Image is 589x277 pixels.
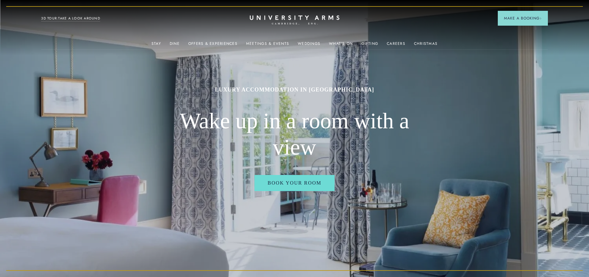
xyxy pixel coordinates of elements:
[498,11,548,26] button: Make a BookingArrow icon
[250,15,339,25] a: Home
[254,175,334,191] a: Book Your Room
[504,15,542,21] span: Make a Booking
[246,41,289,49] a: Meetings & Events
[41,16,100,21] a: 3D TOUR:TAKE A LOOK AROUND
[329,41,353,49] a: What's On
[188,41,237,49] a: Offers & Experiences
[171,86,418,93] h1: Luxury Accommodation in [GEOGRAPHIC_DATA]
[414,41,437,49] a: Christmas
[540,17,542,19] img: Arrow icon
[152,41,161,49] a: Stay
[361,41,378,49] a: Gifting
[298,41,320,49] a: Weddings
[170,41,180,49] a: Dine
[387,41,405,49] a: Careers
[171,108,418,161] h2: Wake up in a room with a view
